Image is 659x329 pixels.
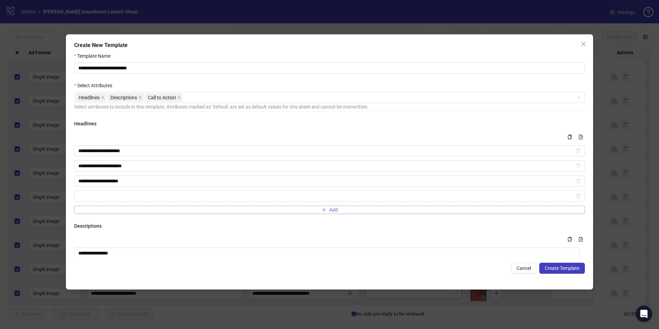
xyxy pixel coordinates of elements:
[74,82,117,89] label: Select Attributes
[74,63,585,73] input: Template Name
[74,222,585,230] h4: Descriptions
[576,194,581,198] span: delete
[74,133,585,214] div: Multi-input container - paste or copy values
[517,265,531,271] span: Cancel
[581,41,586,47] span: close
[636,306,652,322] div: Open Intercom Messenger
[578,135,583,139] span: file-add
[138,96,142,99] span: close
[539,263,585,274] button: Create Template
[74,103,585,111] div: Select attributes to include in this template. Attributes marked as 'Default' are set as default ...
[329,207,338,213] span: Add
[79,94,100,101] span: Headlines
[74,41,585,49] div: Create New Template
[578,38,589,49] button: Close
[74,235,585,279] div: Multi-text input container - paste or copy values
[76,93,106,102] span: Headlines
[567,237,572,242] span: copy
[107,93,143,102] span: Descriptions
[545,265,579,271] span: Create Template
[578,237,583,242] span: file-add
[145,93,183,102] span: Call to Action
[576,148,581,153] span: delete
[148,94,176,101] span: Call to Action
[74,52,115,60] label: Template Name
[74,120,585,127] h4: Headlines
[567,135,572,139] span: copy
[177,96,181,99] span: close
[101,96,104,99] span: close
[576,163,581,168] span: delete
[111,94,137,101] span: Descriptions
[576,179,581,183] span: delete
[322,207,326,212] span: plus
[74,206,585,214] button: Add
[511,263,536,274] button: Cancel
